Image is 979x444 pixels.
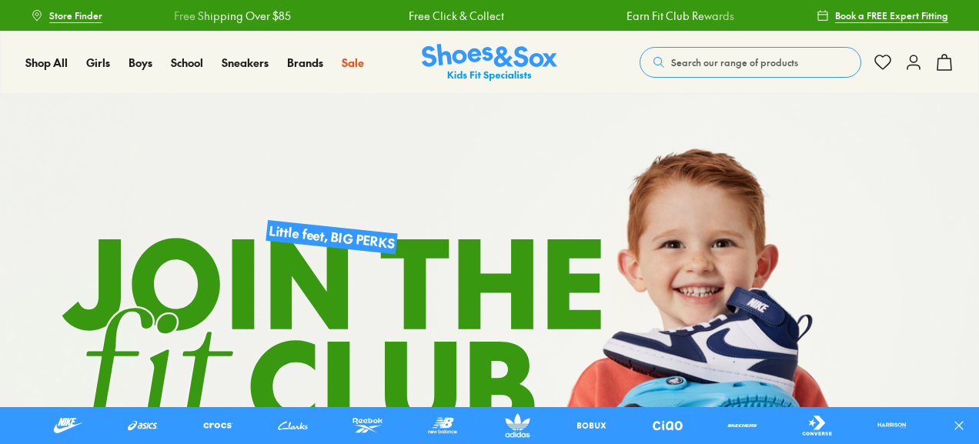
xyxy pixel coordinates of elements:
span: Sale [342,55,364,70]
a: Boys [129,55,152,71]
span: Store Finder [49,8,102,22]
a: School [171,55,203,71]
a: Girls [86,55,110,71]
button: Search our range of products [640,47,861,78]
span: Boys [129,55,152,70]
span: Book a FREE Expert Fitting [835,8,948,22]
a: Free Click & Collect [408,8,503,24]
span: Girls [86,55,110,70]
a: Store Finder [31,2,102,29]
a: Free Shipping Over $85 [173,8,290,24]
span: Shop All [25,55,68,70]
a: Sale [342,55,364,71]
span: School [171,55,203,70]
a: Sneakers [222,55,269,71]
span: Sneakers [222,55,269,70]
span: Search our range of products [671,55,798,69]
a: Brands [287,55,323,71]
a: Shop All [25,55,68,71]
a: Earn Fit Club Rewards [626,8,733,24]
img: SNS_Logo_Responsive.svg [422,44,557,82]
a: Book a FREE Expert Fitting [817,2,948,29]
a: Shoes & Sox [422,44,557,82]
span: Brands [287,55,323,70]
